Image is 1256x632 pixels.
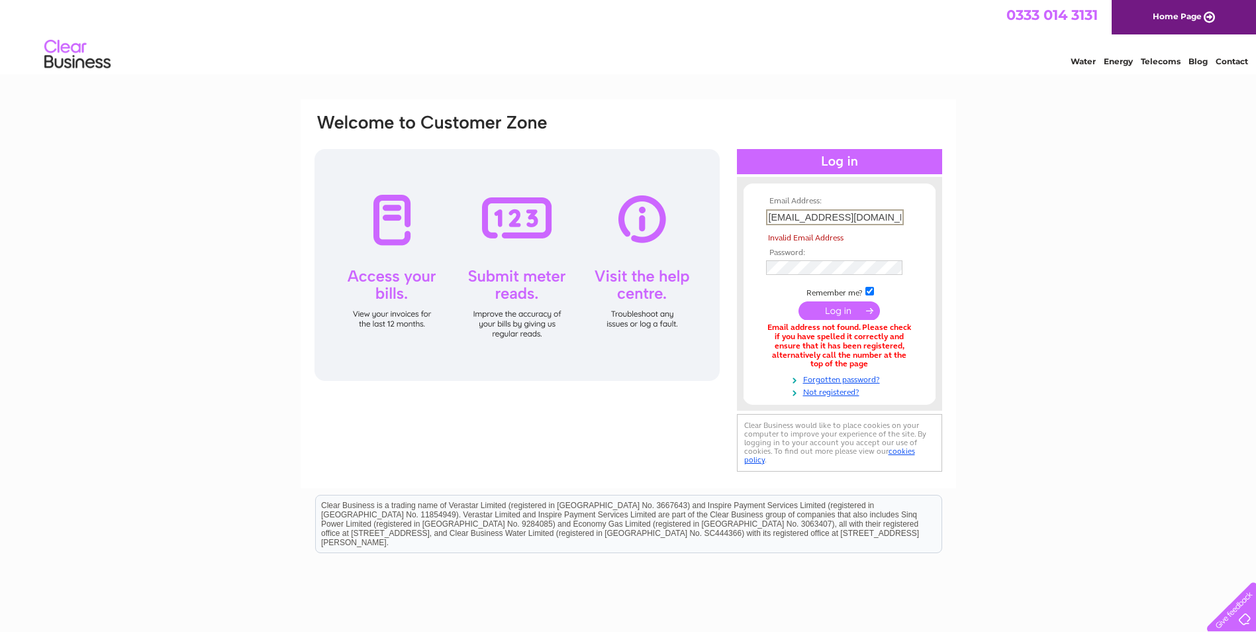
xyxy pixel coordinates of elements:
[1071,56,1096,66] a: Water
[316,7,942,64] div: Clear Business is a trading name of Verastar Limited (registered in [GEOGRAPHIC_DATA] No. 3667643...
[1104,56,1133,66] a: Energy
[766,323,913,369] div: Email address not found. Please check if you have spelled it correctly and ensure that it has bee...
[763,248,916,258] th: Password:
[744,447,915,464] a: cookies policy
[763,285,916,298] td: Remember me?
[44,34,111,75] img: logo.png
[766,385,916,397] a: Not registered?
[763,197,916,206] th: Email Address:
[766,372,916,385] a: Forgotten password?
[798,301,880,320] input: Submit
[1006,7,1098,23] a: 0333 014 3131
[1188,56,1208,66] a: Blog
[768,233,844,242] span: Invalid Email Address
[1216,56,1248,66] a: Contact
[1141,56,1181,66] a: Telecoms
[737,414,942,472] div: Clear Business would like to place cookies on your computer to improve your experience of the sit...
